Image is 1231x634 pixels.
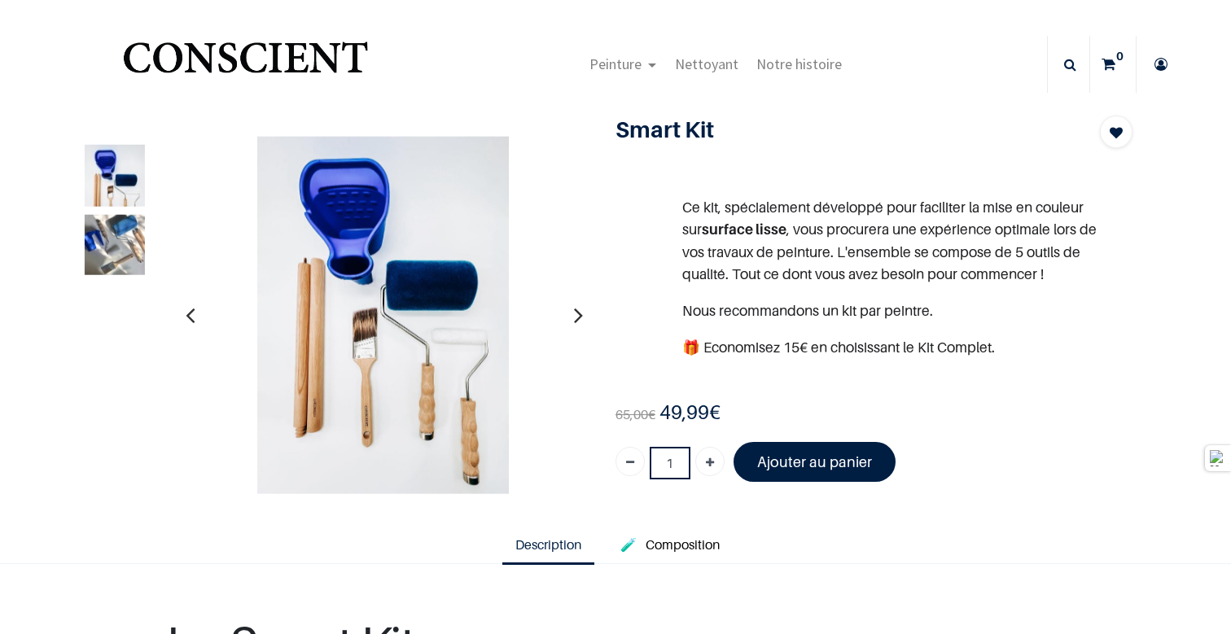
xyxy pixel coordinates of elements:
img: Product image [85,144,145,230]
span: 🎁 Economisez 15€ en choisissant le Kit Complet. [682,339,995,356]
button: Add to wishlist [1100,116,1132,148]
a: Logo of Conscient [120,33,371,97]
span: 65,00 [615,406,648,422]
span: 49,99 [659,400,709,424]
span: Description [515,536,581,553]
span: Peinture [589,55,642,73]
span: Nettoyant [675,55,738,73]
a: Supprimer [615,447,645,476]
b: surface lisse [702,221,786,238]
a: Ajouter [695,447,725,476]
font: Ajouter au panier [757,453,872,470]
h1: Smart Kit [615,116,1055,143]
b: € [659,400,721,424]
a: 0 [1090,36,1136,93]
span: Ce kit, spécialement développé pour faciliter la mise en couleur sur , vous procurera une expérie... [682,199,1097,282]
span: 🧪 [620,536,637,553]
img: Conscient [120,33,371,97]
span: € [615,406,655,423]
img: Product image [257,136,510,494]
img: Product image [85,214,145,274]
a: Peinture [580,36,666,93]
span: Composition [646,536,720,553]
span: Nous recommandons un kit par peintre. [682,302,933,319]
sup: 0 [1112,48,1128,64]
span: Notre histoire [756,55,842,73]
a: Ajouter au panier [734,442,896,482]
span: Add to wishlist [1110,123,1123,142]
